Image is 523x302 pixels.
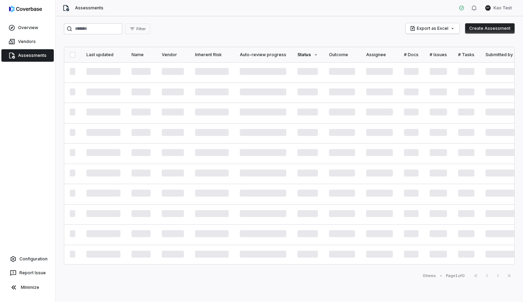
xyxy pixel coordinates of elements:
[406,23,459,34] button: Export as Excel
[75,5,103,11] span: Assessments
[404,52,419,58] div: # Docs
[3,267,52,279] button: Report Issue
[1,21,54,34] a: Overview
[136,26,146,32] span: Filter
[494,5,512,11] span: Kao Test
[440,273,442,278] div: •
[132,52,151,58] div: Name
[430,52,447,58] div: # Issues
[1,49,54,62] a: Assessments
[486,52,520,58] div: Submitted by
[86,52,120,58] div: Last updated
[3,281,52,294] button: Minimize
[329,52,355,58] div: Outcome
[240,52,286,58] div: Auto-review progress
[366,52,393,58] div: Assignee
[297,52,318,58] div: Status
[3,253,52,265] a: Configuration
[1,35,54,48] a: Vendors
[9,6,42,12] img: logo-D7KZi-bG.svg
[423,273,436,278] div: 0 items
[162,52,184,58] div: Vendor
[458,52,474,58] div: # Tasks
[195,52,229,58] div: Inherent Risk
[125,24,150,34] button: Filter
[446,273,465,278] div: Page 1 of 0
[465,23,515,34] button: Create Assessment
[481,3,516,13] button: KTKao Test
[485,5,491,11] span: KT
